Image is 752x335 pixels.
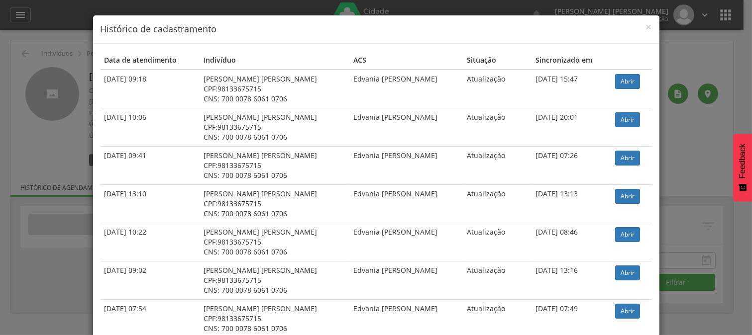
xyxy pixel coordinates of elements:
div: CPF: [204,314,345,324]
td: Edvania [PERSON_NAME] [349,184,463,223]
span: 98133675715 [217,161,261,170]
th: ACS [349,51,463,70]
h4: Histórico de cadastramento [101,23,652,36]
div: [PERSON_NAME] [PERSON_NAME] [204,189,345,199]
a: Abrir [615,227,640,242]
td: Edvania [PERSON_NAME] [349,108,463,146]
div: Atualização [467,189,528,199]
span: 98133675715 [217,122,261,132]
div: Atualização [467,265,528,275]
td: [DATE] 20:01 [532,108,611,146]
button: Feedback - Mostrar pesquisa [733,134,752,201]
td: [DATE] 10:22 [101,223,200,261]
div: CNS: 700 0078 6061 0706 [204,209,345,219]
div: CNS: 700 0078 6061 0706 [204,132,345,142]
div: CNS: 700 0078 6061 0706 [204,170,345,180]
div: Atualização [467,151,528,161]
div: CNS: 700 0078 6061 0706 [204,285,345,295]
div: CNS: 700 0078 6061 0706 [204,94,345,104]
div: CPF: [204,122,345,132]
span: 98133675715 [217,199,261,208]
td: [DATE] 09:18 [101,70,200,108]
div: CPF: [204,275,345,285]
div: [PERSON_NAME] [PERSON_NAME] [204,151,345,161]
div: Atualização [467,304,528,314]
div: CNS: 700 0078 6061 0706 [204,324,345,334]
td: [DATE] 13:13 [532,184,611,223]
button: Close [646,22,652,32]
td: [DATE] 10:06 [101,108,200,146]
td: Edvania [PERSON_NAME] [349,70,463,108]
a: Abrir [615,151,640,166]
span: 98133675715 [217,84,261,93]
td: [DATE] 13:16 [532,261,611,299]
span: 98133675715 [217,237,261,247]
a: Abrir [615,74,640,89]
div: Atualização [467,74,528,84]
div: CPF: [204,237,345,247]
th: Indivíduo [200,51,349,70]
span: × [646,20,652,34]
div: [PERSON_NAME] [PERSON_NAME] [204,265,345,275]
div: [PERSON_NAME] [PERSON_NAME] [204,74,345,84]
td: Edvania [PERSON_NAME] [349,261,463,299]
div: Atualização [467,112,528,122]
a: Abrir [615,112,640,127]
div: CPF: [204,161,345,170]
div: CNS: 700 0078 6061 0706 [204,247,345,257]
th: Data de atendimento [101,51,200,70]
div: [PERSON_NAME] [PERSON_NAME] [204,304,345,314]
td: [DATE] 13:10 [101,184,200,223]
a: Abrir [615,304,640,319]
td: Edvania [PERSON_NAME] [349,146,463,184]
div: [PERSON_NAME] [PERSON_NAME] [204,112,345,122]
td: [DATE] 08:46 [532,223,611,261]
span: 98133675715 [217,275,261,285]
th: Situação [463,51,532,70]
span: 98133675715 [217,314,261,323]
th: Sincronizado em [532,51,611,70]
div: Atualização [467,227,528,237]
a: Abrir [615,265,640,280]
a: Abrir [615,189,640,204]
td: [DATE] 07:26 [532,146,611,184]
td: [DATE] 15:47 [532,70,611,108]
td: Edvania [PERSON_NAME] [349,223,463,261]
td: [DATE] 09:02 [101,261,200,299]
div: CPF: [204,84,345,94]
span: Feedback [738,144,747,178]
div: [PERSON_NAME] [PERSON_NAME] [204,227,345,237]
div: CPF: [204,199,345,209]
td: [DATE] 09:41 [101,146,200,184]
